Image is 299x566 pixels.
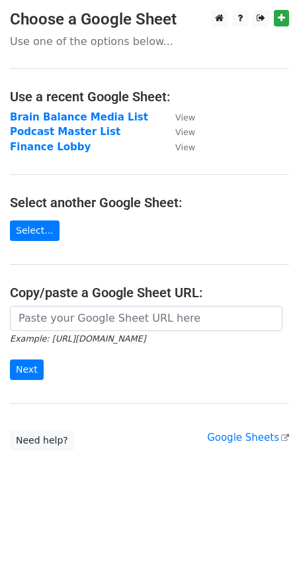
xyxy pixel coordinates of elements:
[162,111,195,123] a: View
[10,111,148,123] a: Brain Balance Media List
[10,10,289,29] h3: Choose a Google Sheet
[175,127,195,137] small: View
[162,126,195,138] a: View
[10,285,289,301] h4: Copy/paste a Google Sheet URL:
[10,89,289,105] h4: Use a recent Google Sheet:
[10,220,60,241] a: Select...
[10,126,120,138] a: Podcast Master List
[175,113,195,122] small: View
[10,195,289,211] h4: Select another Google Sheet:
[10,34,289,48] p: Use one of the options below...
[10,306,282,331] input: Paste your Google Sheet URL here
[10,334,146,344] small: Example: [URL][DOMAIN_NAME]
[207,432,289,444] a: Google Sheets
[10,359,44,380] input: Next
[10,430,74,451] a: Need help?
[10,141,91,153] a: Finance Lobby
[175,142,195,152] small: View
[162,141,195,153] a: View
